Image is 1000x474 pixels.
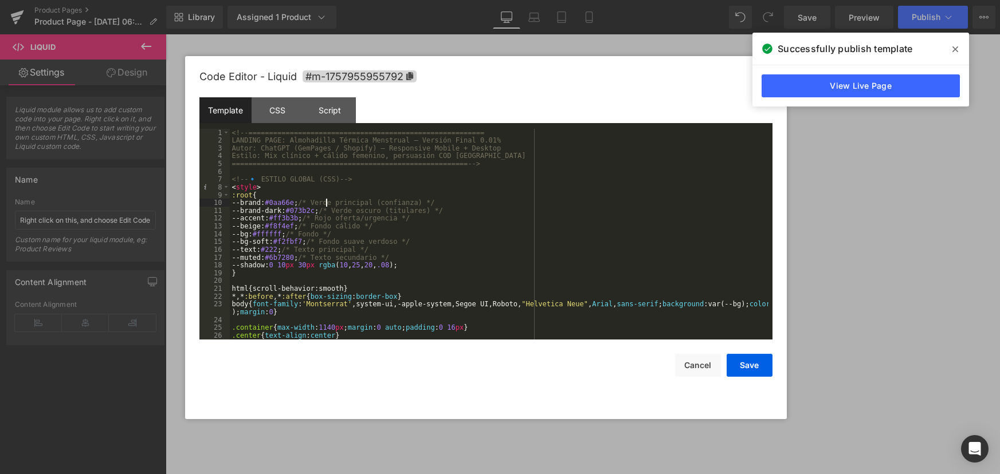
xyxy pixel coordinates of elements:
[304,97,356,123] div: Script
[303,70,417,82] span: Click to copy
[252,97,304,123] div: CSS
[199,254,230,262] div: 17
[199,144,230,152] div: 3
[199,175,230,183] div: 7
[199,168,230,176] div: 6
[199,300,230,315] div: 23
[199,238,230,246] div: 15
[727,354,772,377] button: Save
[199,207,230,215] div: 11
[199,97,252,123] div: Template
[199,269,230,277] div: 19
[675,354,721,377] button: Cancel
[199,331,230,339] div: 26
[199,316,230,324] div: 24
[961,435,989,463] div: Open Intercom Messenger
[199,214,230,222] div: 12
[199,276,230,285] div: 20
[199,191,230,199] div: 9
[199,323,230,331] div: 25
[199,230,230,238] div: 14
[762,74,960,97] a: View Live Page
[199,136,230,144] div: 2
[199,222,230,230] div: 13
[199,293,230,301] div: 22
[778,42,912,56] span: Successfully publish template
[199,129,230,137] div: 1
[199,199,230,207] div: 10
[199,152,230,160] div: 4
[199,183,230,191] div: 8
[199,160,230,168] div: 5
[199,246,230,254] div: 16
[199,261,230,269] div: 18
[199,285,230,293] div: 21
[199,70,297,82] span: Code Editor - Liquid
